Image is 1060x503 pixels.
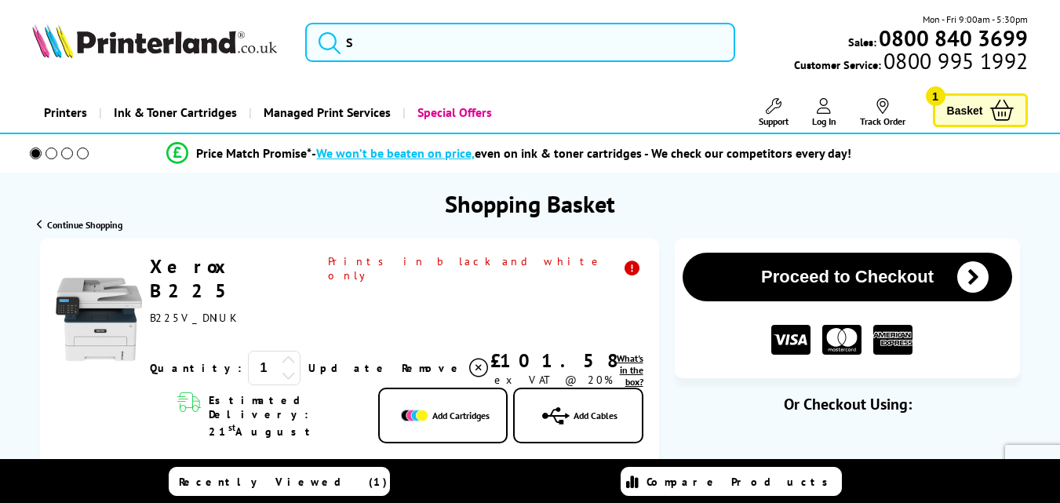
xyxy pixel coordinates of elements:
span: Recently Viewed (1) [179,475,388,489]
span: Support [759,115,789,127]
span: Mon - Fri 9:00am - 5:30pm [923,12,1028,27]
a: Log In [812,98,836,127]
a: Recently Viewed (1) [169,467,390,496]
a: lnk_inthebox [617,352,643,388]
span: Estimated Delivery: 21 August [209,393,362,439]
span: Sales: [848,35,876,49]
div: Or Checkout Using: [675,394,1021,414]
span: Prints in black and white only [328,254,643,282]
span: Compare Products [647,475,836,489]
a: Continue Shopping [37,219,122,231]
a: Support [759,98,789,127]
img: VISA [771,325,810,355]
sup: st [228,421,235,433]
span: We won’t be beaten on price, [316,145,475,161]
span: Add Cartridges [432,410,490,421]
a: Basket 1 [933,93,1029,127]
div: - even on ink & toner cartridges - We check our competitors every day! [311,145,851,161]
img: Add Cartridges [401,410,428,422]
span: Customer Service: [794,53,1028,72]
a: Printers [32,93,99,133]
a: Managed Print Services [249,93,403,133]
button: Proceed to Checkout [683,253,1013,301]
b: 0800 840 3699 [879,24,1028,53]
span: ex VAT @ 20% [494,373,613,387]
iframe: PayPal [690,439,1004,493]
li: modal_Promise [8,140,1011,167]
span: Remove [402,361,464,375]
span: 0800 995 1992 [881,53,1028,68]
a: Track Order [860,98,905,127]
a: Delete item from your basket [402,356,490,380]
a: Xerox B225 [150,254,239,303]
span: Price Match Promise* [196,145,311,161]
img: MASTER CARD [822,325,861,355]
a: Compare Products [621,467,842,496]
span: Continue Shopping [47,219,122,231]
span: 1 [926,86,945,106]
a: Printerland Logo [32,24,286,61]
h1: Shopping Basket [445,188,615,219]
div: £101.58 [490,348,617,373]
img: Printerland Logo [32,24,277,58]
span: Quantity: [150,361,242,375]
input: S [305,23,735,62]
span: Add Cables [574,410,617,421]
span: What's in the box? [617,352,643,388]
span: Ink & Toner Cartridges [114,93,237,133]
a: Update [308,361,389,375]
span: Basket [947,100,983,121]
img: American Express [873,325,912,355]
span: B225V_DNIUK [150,311,235,325]
a: Ink & Toner Cartridges [99,93,249,133]
a: Special Offers [403,93,504,133]
img: Xerox B225 [56,276,142,363]
a: 0800 840 3699 [876,31,1028,46]
span: Log In [812,115,836,127]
